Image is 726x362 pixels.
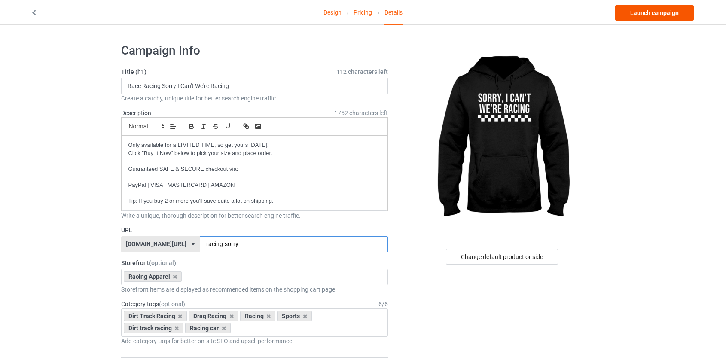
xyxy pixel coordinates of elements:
[121,226,388,234] label: URL
[126,241,186,247] div: [DOMAIN_NAME][URL]
[121,67,388,76] label: Title (h1)
[334,109,388,117] span: 1752 characters left
[189,311,238,321] div: Drag Racing
[128,181,381,189] p: PayPal | VISA | MASTERCARD | AMAZON
[121,211,388,220] div: Write a unique, thorough description for better search engine traffic.
[124,323,184,333] div: Dirt track racing
[121,43,388,58] h1: Campaign Info
[378,300,388,308] div: 6 / 6
[354,0,372,24] a: Pricing
[128,149,381,158] p: Click "Buy It Now" below to pick your size and place order.
[336,67,388,76] span: 112 characters left
[185,323,231,333] div: Racing car
[240,311,276,321] div: Racing
[149,259,176,266] span: (optional)
[615,5,694,21] a: Launch campaign
[121,337,388,345] div: Add category tags for better on-site SEO and upsell performance.
[128,165,381,173] p: Guaranteed SAFE & SECURE checkout via:
[121,110,151,116] label: Description
[323,0,342,24] a: Design
[124,271,182,282] div: Racing Apparel
[124,311,187,321] div: Dirt Track Racing
[121,94,388,103] div: Create a catchy, unique title for better search engine traffic.
[128,197,381,205] p: Tip: If you buy 2 or more you'll save quite a lot on shipping.
[121,300,185,308] label: Category tags
[121,259,388,267] label: Storefront
[446,249,558,265] div: Change default product or side
[121,285,388,294] div: Storefront items are displayed as recommended items on the shopping cart page.
[384,0,403,25] div: Details
[128,141,381,149] p: Only available for a LIMITED TIME, so get yours [DATE]!
[159,301,185,307] span: (optional)
[277,311,312,321] div: Sports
